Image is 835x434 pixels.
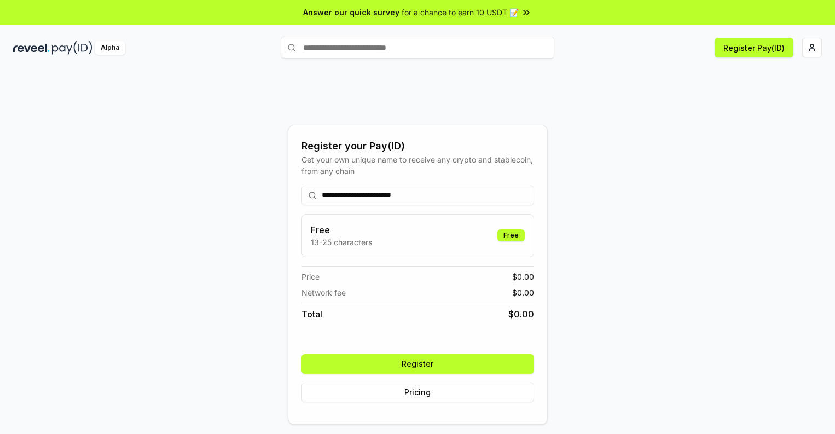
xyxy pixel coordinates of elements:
[512,287,534,298] span: $ 0.00
[715,38,793,57] button: Register Pay(ID)
[508,308,534,321] span: $ 0.00
[311,223,372,236] h3: Free
[52,41,92,55] img: pay_id
[301,354,534,374] button: Register
[301,154,534,177] div: Get your own unique name to receive any crypto and stablecoin, from any chain
[301,271,320,282] span: Price
[311,236,372,248] p: 13-25 characters
[301,308,322,321] span: Total
[512,271,534,282] span: $ 0.00
[301,287,346,298] span: Network fee
[301,138,534,154] div: Register your Pay(ID)
[13,41,50,55] img: reveel_dark
[95,41,125,55] div: Alpha
[303,7,399,18] span: Answer our quick survey
[301,383,534,402] button: Pricing
[402,7,519,18] span: for a chance to earn 10 USDT 📝
[497,229,525,241] div: Free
